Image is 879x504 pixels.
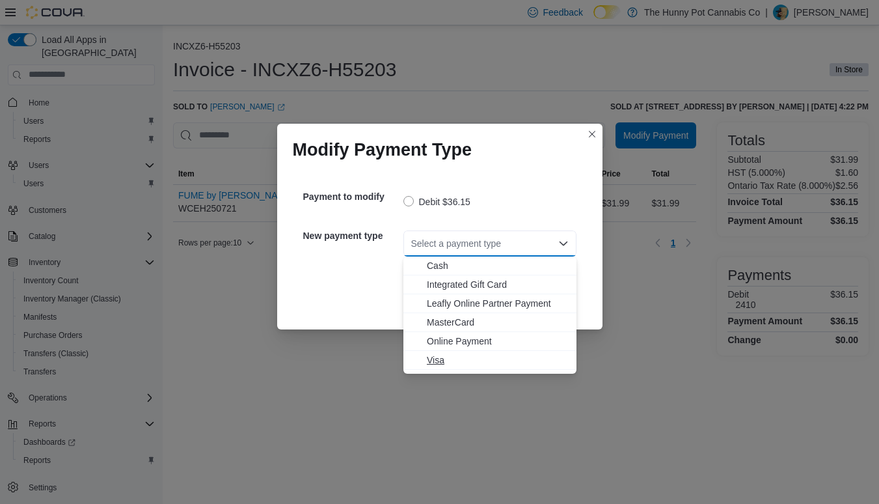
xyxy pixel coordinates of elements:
[427,278,569,291] span: Integrated Gift Card
[303,184,401,210] h5: Payment to modify
[427,316,569,329] span: MasterCard
[427,297,569,310] span: Leafly Online Partner Payment
[403,257,576,370] div: Choose from the following options
[427,354,569,367] span: Visa
[558,238,569,249] button: Close list of options
[403,194,470,210] label: Debit $36.15
[303,223,401,249] h5: New payment type
[411,236,412,251] input: Accessible screen reader label
[403,313,576,332] button: MasterCard
[584,126,600,142] button: Closes this modal window
[427,335,569,348] span: Online Payment
[293,139,472,160] h1: Modify Payment Type
[427,259,569,272] span: Cash
[403,332,576,351] button: Online Payment
[403,275,576,294] button: Integrated Gift Card
[403,294,576,313] button: Leafly Online Partner Payment
[403,351,576,370] button: Visa
[403,257,576,275] button: Cash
